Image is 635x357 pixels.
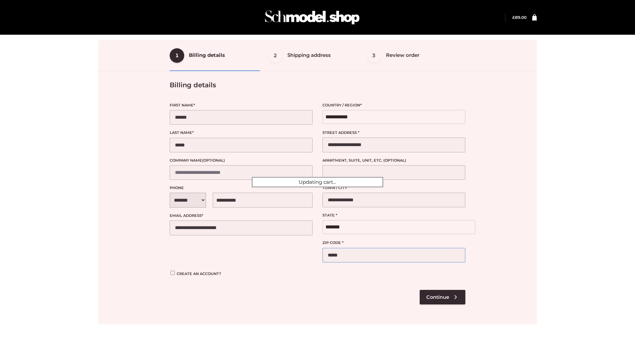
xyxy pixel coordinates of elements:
a: £89.00 [512,15,527,20]
img: Schmodel Admin 964 [263,4,362,30]
div: Updating cart... [252,177,383,187]
bdi: 89.00 [512,15,527,20]
span: £ [512,15,515,20]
